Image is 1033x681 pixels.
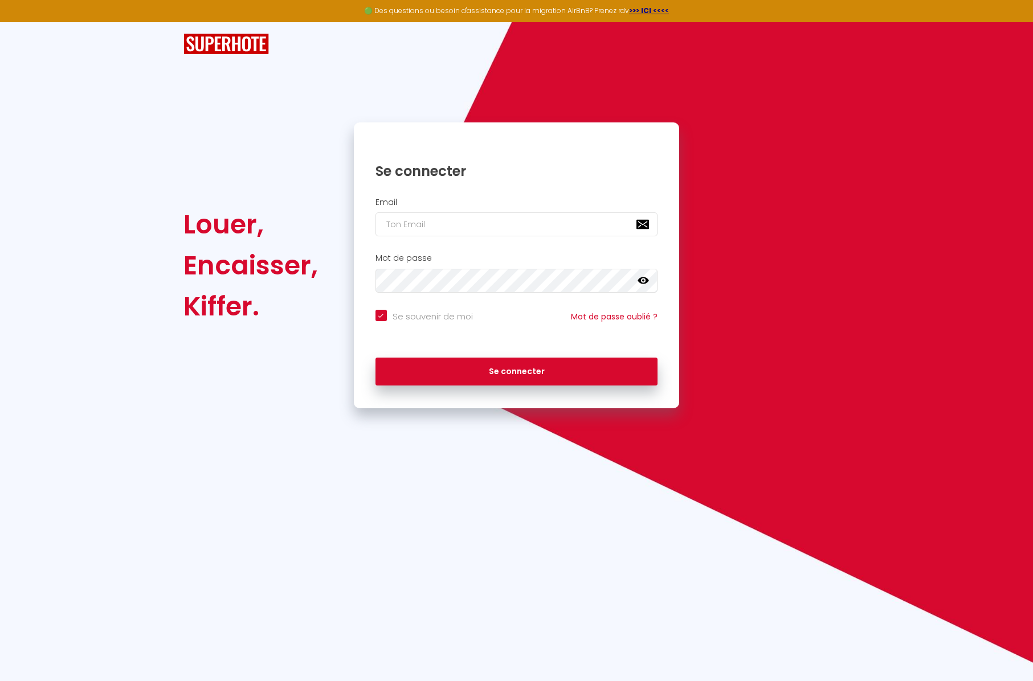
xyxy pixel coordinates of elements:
a: Mot de passe oublié ? [571,311,658,322]
h1: Se connecter [375,162,658,180]
div: Louer, [183,204,318,245]
img: SuperHote logo [183,34,269,55]
h2: Email [375,198,658,207]
a: >>> ICI <<<< [629,6,669,15]
div: Kiffer. [183,286,318,327]
input: Ton Email [375,212,658,236]
h2: Mot de passe [375,253,658,263]
div: Encaisser, [183,245,318,286]
button: Se connecter [375,358,658,386]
